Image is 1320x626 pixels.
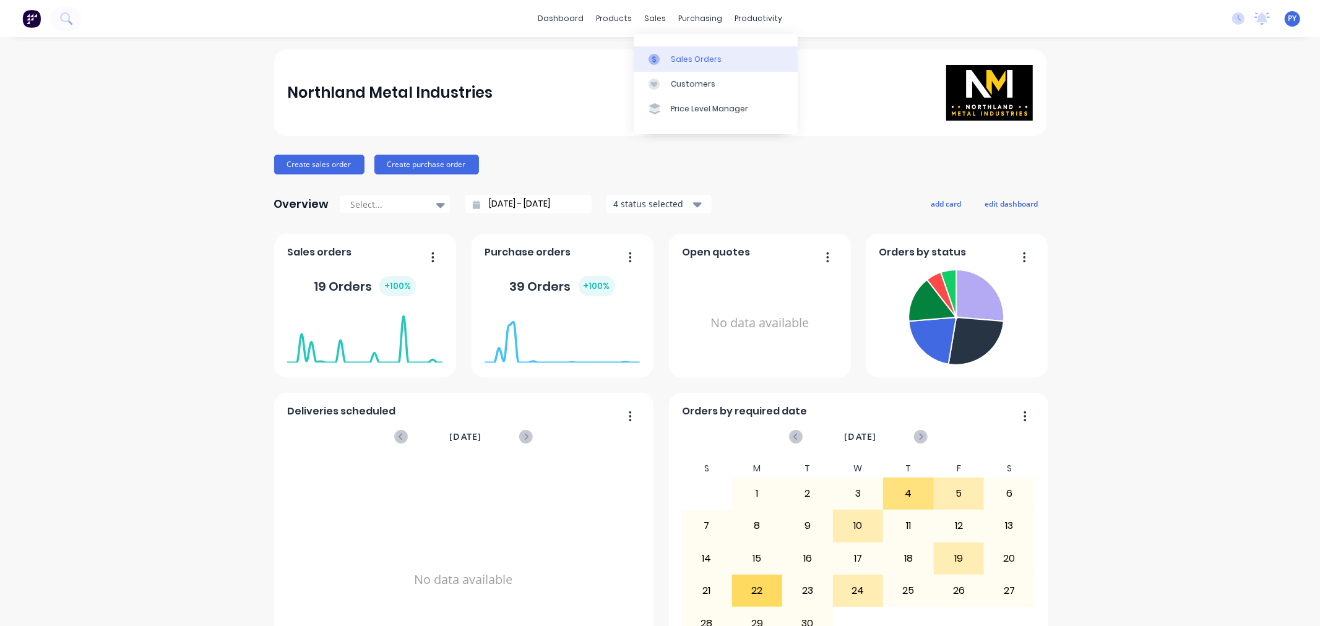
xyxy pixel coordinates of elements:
div: 19 Orders [314,276,416,296]
div: 23 [783,575,832,606]
div: Overview [274,192,329,217]
div: T [782,460,833,478]
div: 18 [884,543,933,574]
div: M [732,460,783,478]
div: 22 [733,575,782,606]
div: 26 [934,575,984,606]
div: Sales Orders [671,54,722,65]
span: PY [1288,13,1297,24]
div: 24 [834,575,883,606]
div: productivity [728,9,788,28]
a: dashboard [532,9,590,28]
button: 4 status selected [606,195,712,213]
span: Sales orders [287,245,352,260]
button: Create purchase order [374,155,479,174]
div: 5 [934,478,984,509]
button: add card [923,195,970,212]
div: + 100 % [379,276,416,296]
a: Customers [634,72,798,96]
div: 9 [783,510,832,541]
img: Northland Metal Industries [946,65,1033,121]
button: Create sales order [274,155,365,174]
div: 16 [783,543,832,574]
div: 8 [733,510,782,541]
div: 11 [884,510,933,541]
div: F [934,460,985,478]
div: 3 [834,478,883,509]
div: S [681,460,732,478]
div: 14 [682,543,731,574]
div: 2 [783,478,832,509]
a: Sales Orders [634,46,798,71]
div: 39 Orders [510,276,615,296]
div: 12 [934,510,984,541]
div: T [883,460,934,478]
div: 27 [985,575,1034,606]
div: Northland Metal Industries [287,80,493,105]
div: S [984,460,1035,478]
div: purchasing [672,9,728,28]
span: Orders by required date [682,404,807,419]
img: Factory [22,9,41,28]
div: 25 [884,575,933,606]
span: [DATE] [449,430,481,444]
div: 4 status selected [613,197,691,210]
div: + 100 % [579,276,615,296]
div: 1 [733,478,782,509]
div: 13 [985,510,1034,541]
div: sales [638,9,672,28]
div: 20 [985,543,1034,574]
a: Price Level Manager [634,96,798,121]
button: edit dashboard [977,195,1046,212]
div: products [590,9,638,28]
div: W [833,460,884,478]
div: 19 [934,543,984,574]
span: Deliveries scheduled [287,404,395,419]
div: No data available [682,265,837,382]
div: 7 [682,510,731,541]
div: 17 [834,543,883,574]
div: Customers [671,79,715,90]
span: Purchase orders [485,245,571,260]
div: 10 [834,510,883,541]
div: 21 [682,575,731,606]
div: 6 [985,478,1034,509]
span: Open quotes [682,245,750,260]
div: 4 [884,478,933,509]
span: [DATE] [844,430,876,444]
span: Orders by status [879,245,966,260]
div: Price Level Manager [671,103,748,114]
div: 15 [733,543,782,574]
